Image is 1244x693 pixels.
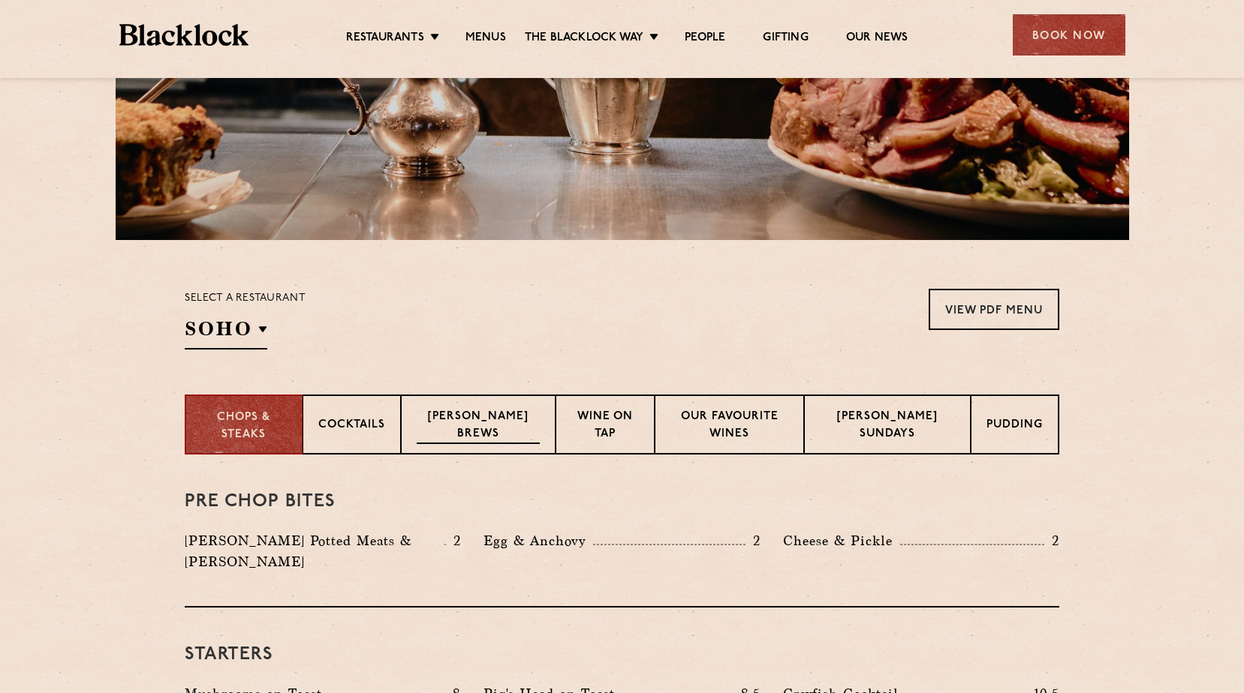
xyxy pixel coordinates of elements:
p: Cheese & Pickle [783,530,900,551]
p: 2 [446,531,461,550]
p: 2 [1044,531,1059,550]
p: Wine on Tap [571,409,638,444]
div: Book Now [1013,14,1125,55]
a: People [685,31,725,47]
a: Our News [846,31,908,47]
p: 2 [745,531,761,550]
p: Cocktails [318,417,385,436]
a: Gifting [763,31,808,47]
p: Our favourite wines [670,409,789,444]
h3: Pre Chop Bites [185,492,1059,511]
p: [PERSON_NAME] Brews [417,409,540,444]
p: [PERSON_NAME] Potted Meats & [PERSON_NAME] [185,530,444,572]
a: Restaurants [346,31,424,47]
p: Pudding [986,417,1043,436]
img: BL_Textured_Logo-footer-cropped.svg [119,24,249,46]
h3: Starters [185,645,1059,664]
p: [PERSON_NAME] Sundays [820,409,955,444]
a: The Blacklock Way [525,31,643,47]
p: Chops & Steaks [201,409,287,443]
p: Egg & Anchovy [483,530,593,551]
a: View PDF Menu [929,289,1059,330]
a: Menus [465,31,506,47]
h2: SOHO [185,316,267,349]
p: Select a restaurant [185,289,306,308]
